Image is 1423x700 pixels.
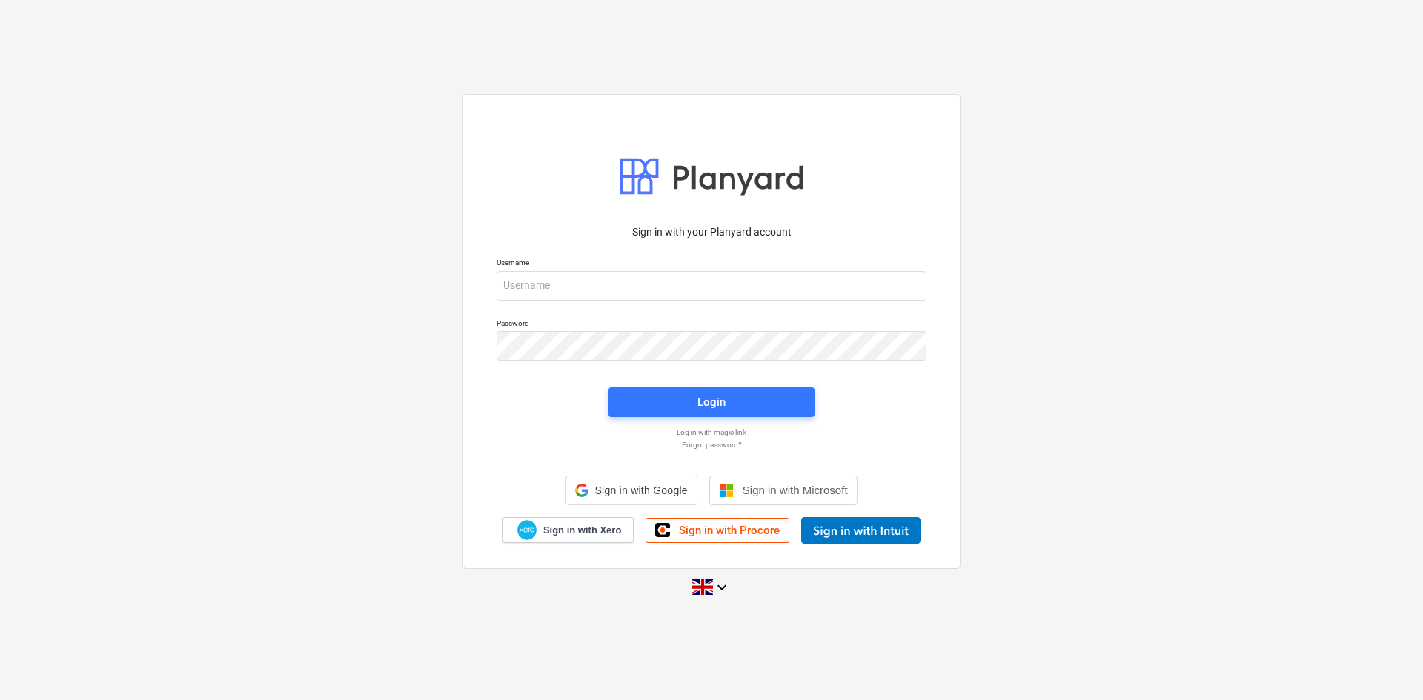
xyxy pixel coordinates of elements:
[543,524,621,537] span: Sign in with Xero
[565,476,697,505] div: Sign in with Google
[713,579,731,596] i: keyboard_arrow_down
[489,440,934,450] a: Forgot password?
[489,427,934,437] a: Log in with magic link
[497,271,926,301] input: Username
[679,524,780,537] span: Sign in with Procore
[497,319,926,331] p: Password
[646,518,789,543] a: Sign in with Procore
[502,517,634,543] a: Sign in with Xero
[697,393,726,412] div: Login
[517,520,537,540] img: Xero logo
[743,484,848,496] span: Sign in with Microsoft
[497,224,926,240] p: Sign in with your Planyard account
[497,258,926,270] p: Username
[608,387,815,417] button: Login
[594,484,687,496] span: Sign in with Google
[719,483,734,498] img: Microsoft logo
